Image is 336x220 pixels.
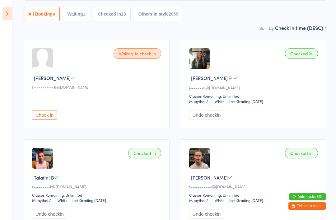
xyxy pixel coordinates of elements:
[289,193,326,200] button: Auto-cycle: ON
[285,148,318,158] div: Checked in
[285,48,318,59] div: Checked in
[189,198,205,203] div: Muaythai
[288,202,326,210] button: Exit kiosk mode
[63,7,90,21] button: Waiting1
[24,7,60,21] button: All Bookings
[49,198,106,203] span: / White – Last Grading [DATE]
[93,7,130,21] button: Checked in18
[134,7,183,21] button: Others in style2066
[32,110,57,120] button: Check in
[32,209,67,219] button: Undo checkin
[189,85,320,90] div: j•••••••0@[DOMAIN_NAME]
[189,93,320,99] div: Classes Remaining: Unlimited
[128,148,161,158] div: Checked in
[114,48,161,59] div: Waiting to check in
[32,148,53,169] img: image1757318914.png
[189,48,210,69] img: image1740989876.png
[206,99,263,104] span: / White – Last Grading [DATE]
[206,198,263,203] span: / White – Last Grading [DATE]
[34,75,71,81] span: [PERSON_NAME]
[169,12,178,16] div: 2066
[32,192,163,198] div: Classes Remaining: Unlimited
[191,174,228,181] span: [PERSON_NAME]
[259,25,274,31] label: Sort by
[32,184,163,189] div: t•••••••••k@[DOMAIN_NAME]
[191,75,228,81] span: [PERSON_NAME]
[275,24,326,31] div: Check in time (DESC)
[189,192,320,198] div: Classes Remaining: Unlimited
[189,99,205,104] div: Muaythai
[121,12,126,16] div: 18
[34,174,54,181] span: Taiatini B
[32,84,163,90] div: f•••••••••••1@[DOMAIN_NAME]
[83,12,86,16] div: 1
[189,184,320,189] div: f•••••••••••1@[DOMAIN_NAME]
[189,209,224,219] button: Undo checkin
[189,110,224,120] button: Undo checkin
[32,198,48,203] div: Muaythai
[189,148,210,169] img: image1756108719.png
